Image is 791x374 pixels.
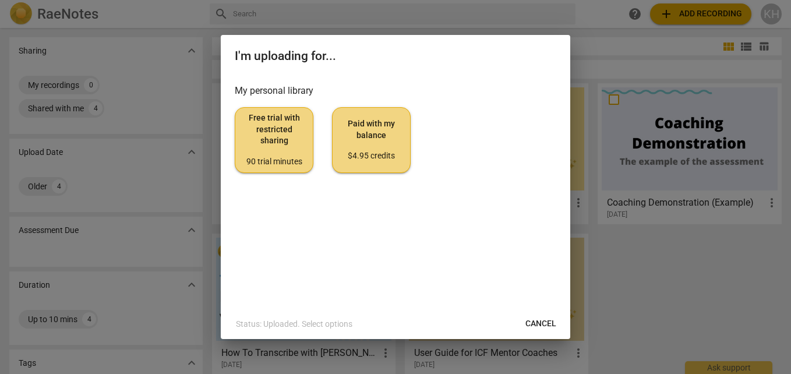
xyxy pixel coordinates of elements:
button: Cancel [516,313,566,334]
span: Paid with my balance [342,118,401,162]
button: Free trial with restricted sharing90 trial minutes [235,107,313,172]
span: Free trial with restricted sharing [245,112,303,167]
div: 90 trial minutes [245,156,303,168]
h3: My personal library [235,84,556,98]
h2: I'm uploading for... [235,49,556,63]
p: Status: Uploaded. Select options [236,318,352,330]
div: $4.95 credits [342,150,401,162]
span: Cancel [525,318,556,330]
button: Paid with my balance$4.95 credits [332,107,411,172]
